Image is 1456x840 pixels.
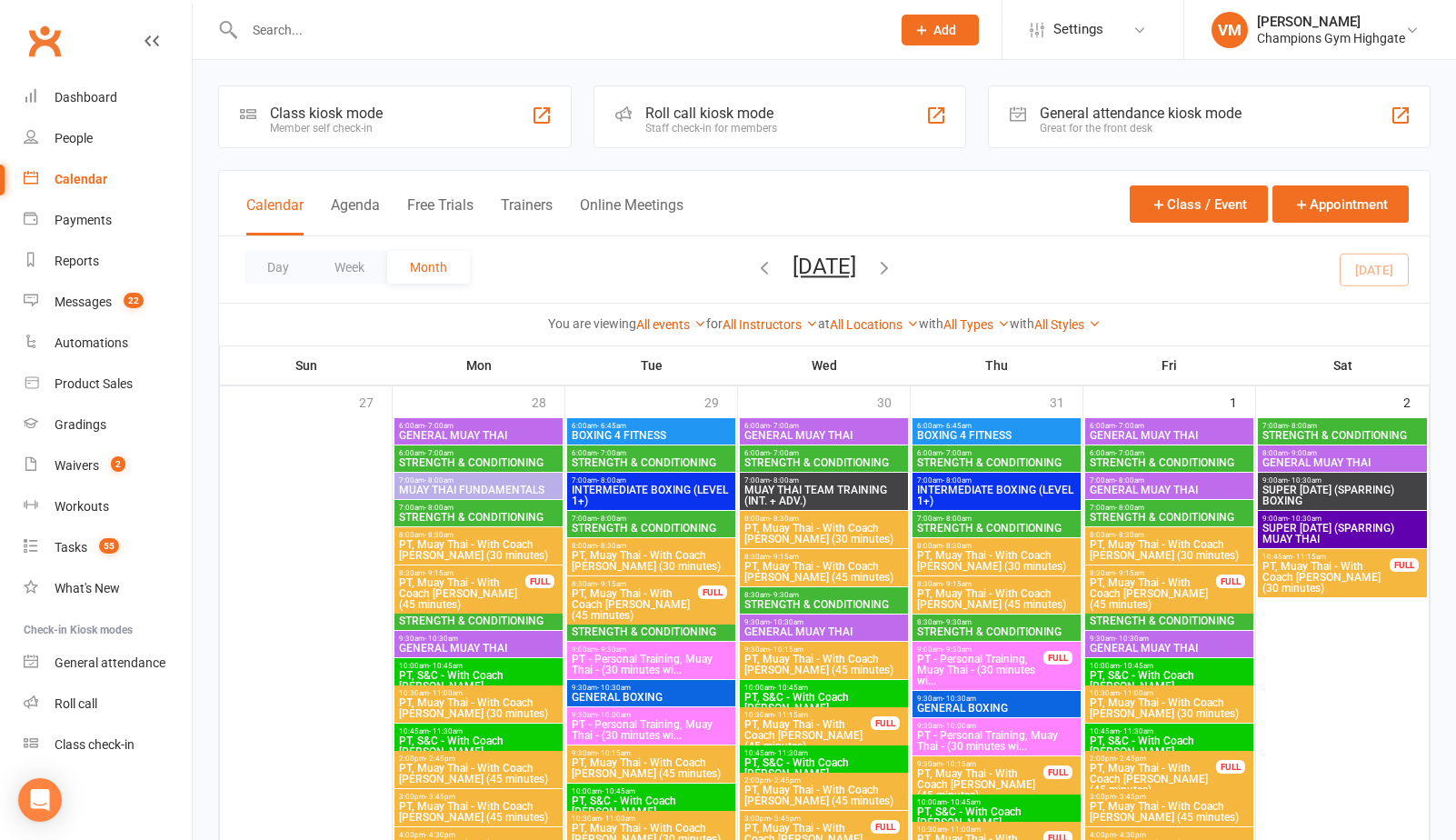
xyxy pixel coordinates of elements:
[55,213,112,227] div: Payments
[429,689,463,697] span: - 11:00am
[24,445,192,486] a: Waivers 2
[398,531,559,539] span: 8:00am
[743,476,904,485] span: 7:00am
[743,692,904,714] span: PT, S&C - With Coach [PERSON_NAME]
[774,684,808,692] span: - 10:45am
[916,768,1044,801] span: PT, Muay Thai - With Coach [PERSON_NAME] (45 minutes)
[1288,422,1317,430] span: - 8:00am
[1216,575,1245,588] div: FULL
[571,485,732,506] span: INTERMEDIATE BOXING (LEVEL 1+)
[1115,422,1144,430] span: - 7:00am
[1216,760,1245,774] div: FULL
[1040,105,1242,122] div: General attendance kiosk mode
[916,695,1077,703] span: 9:30am
[770,422,799,430] span: - 7:00am
[580,196,683,235] button: Online Meetings
[771,776,801,785] span: - 2:45pm
[1115,449,1144,457] span: - 7:00am
[571,523,732,534] span: STRENGTH & CONDITIONING
[571,580,699,588] span: 8:30am
[743,684,904,692] span: 10:00am
[22,18,67,64] a: Clubworx
[933,23,956,37] span: Add
[743,561,904,583] span: PT, Muay Thai - With Coach [PERSON_NAME] (45 minutes)
[916,485,1077,506] span: INTERMEDIATE BOXING (LEVEL 1+)
[1089,670,1250,692] span: PT, S&C - With Coach [PERSON_NAME]
[1115,531,1144,539] span: - 8:30am
[24,118,192,159] a: People
[743,618,904,626] span: 9:30am
[571,422,732,430] span: 6:00am
[1089,485,1250,495] span: GENERAL MUAY THAI
[645,105,777,122] div: Roll call kiosk mode
[1089,727,1250,735] span: 10:45am
[770,515,799,523] span: - 8:30am
[398,763,559,785] span: PT, Muay Thai - With Coach [PERSON_NAME] (45 minutes)
[1089,539,1250,561] span: PT, Muay Thai - With Coach [PERSON_NAME] (30 minutes)
[429,662,463,670] span: - 10:45am
[246,196,304,235] button: Calendar
[331,196,380,235] button: Agenda
[942,476,972,485] span: - 8:00am
[916,430,1077,441] span: BOXING 4 FITNESS
[1010,316,1034,331] strong: with
[871,716,900,730] div: FULL
[429,727,463,735] span: - 11:30am
[738,346,911,385] th: Wed
[597,449,626,457] span: - 7:00am
[24,77,192,118] a: Dashboard
[571,550,732,572] span: PT, Muay Thai - With Coach [PERSON_NAME] (30 minutes)
[1089,512,1250,523] span: STRENGTH & CONDITIONING
[597,580,626,588] span: - 9:15am
[770,591,799,599] span: - 9:30am
[602,787,635,795] span: - 10:45am
[501,196,553,235] button: Trainers
[743,599,904,610] span: STRENGTH & CONDITIONING
[770,449,799,457] span: - 7:00am
[636,317,706,332] a: All events
[1257,30,1405,46] div: Champions Gym Highgate
[1089,801,1250,823] span: PT, Muay Thai - With Coach [PERSON_NAME] (45 minutes)
[55,417,106,432] div: Gradings
[942,449,972,457] span: - 7:00am
[916,798,1077,806] span: 10:00am
[398,697,559,719] span: PT, Muay Thai - With Coach [PERSON_NAME] (30 minutes)
[1089,793,1250,801] span: 3:00pm
[1272,185,1409,223] button: Appointment
[723,317,818,332] a: All Instructors
[1262,430,1423,441] span: STRENGTH & CONDITIONING
[942,515,972,523] span: - 8:00am
[55,655,165,670] div: General attendance
[743,457,904,468] span: STRENGTH & CONDITIONING
[1089,430,1250,441] span: GENERAL MUAY THAI
[743,711,872,719] span: 10:30am
[1262,476,1423,485] span: 9:00am
[398,727,559,735] span: 10:45am
[916,476,1077,485] span: 7:00am
[398,449,559,457] span: 6:00am
[1089,615,1250,626] span: STRENGTH & CONDITIONING
[770,553,799,561] span: - 9:15am
[398,457,559,468] span: STRENGTH & CONDITIONING
[55,540,87,555] div: Tasks
[1089,697,1250,719] span: PT, Muay Thai - With Coach [PERSON_NAME] (30 minutes)
[24,282,192,323] a: Messages 22
[743,553,904,561] span: 8:30am
[55,696,97,711] div: Roll call
[571,542,732,550] span: 8:00am
[571,749,732,757] span: 9:30am
[597,422,626,430] span: - 6:45am
[398,735,559,757] span: PT, S&C - With Coach [PERSON_NAME]
[1256,346,1430,385] th: Sat
[565,346,738,385] th: Tue
[916,542,1077,550] span: 8:00am
[916,654,1044,686] span: PT - Personal Training, Muay Thai - (30 minutes wi...
[771,815,801,823] span: - 3:45pm
[1089,457,1250,468] span: STRENGTH & CONDITIONING
[916,580,1077,588] span: 8:30am
[743,645,904,654] span: 9:30am
[55,90,117,105] div: Dashboard
[398,831,559,839] span: 4:00pm
[398,422,559,430] span: 6:00am
[220,346,393,385] th: Sun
